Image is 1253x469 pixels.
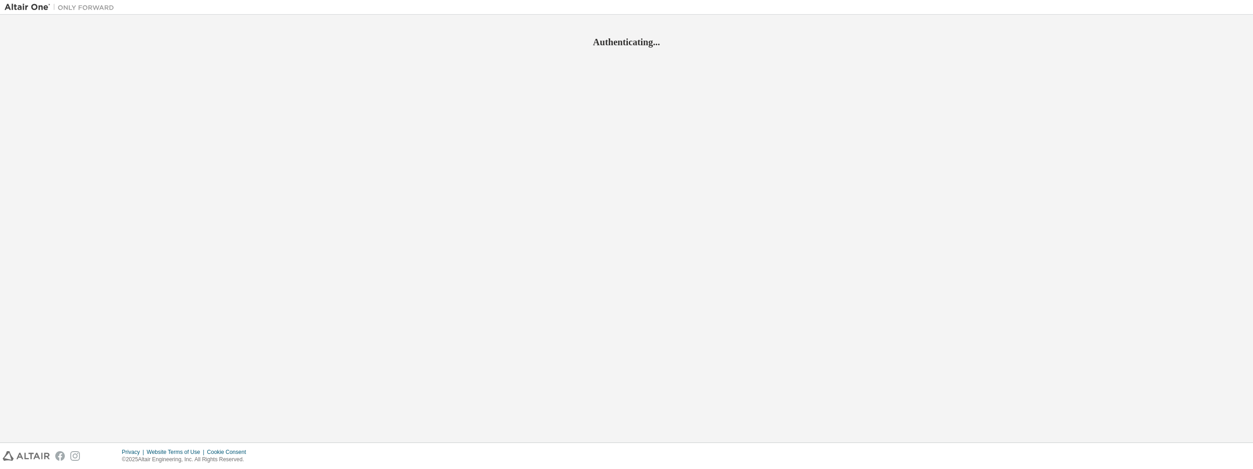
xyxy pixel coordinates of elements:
[5,36,1248,48] h2: Authenticating...
[147,448,207,456] div: Website Terms of Use
[207,448,251,456] div: Cookie Consent
[122,456,252,464] p: © 2025 Altair Engineering, Inc. All Rights Reserved.
[122,448,147,456] div: Privacy
[5,3,119,12] img: Altair One
[70,451,80,461] img: instagram.svg
[3,451,50,461] img: altair_logo.svg
[55,451,65,461] img: facebook.svg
